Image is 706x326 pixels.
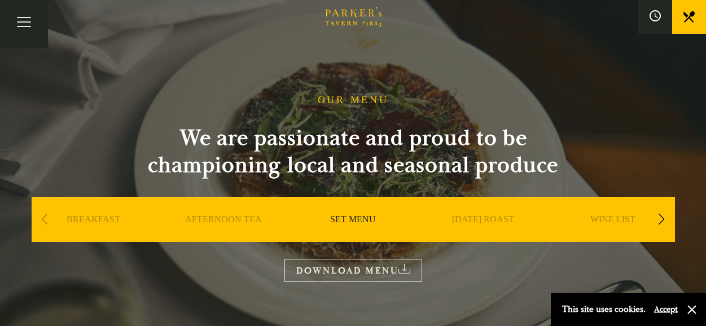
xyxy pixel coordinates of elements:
[654,304,678,315] button: Accept
[686,304,698,315] button: Close and accept
[562,301,646,318] p: This site uses cookies.
[291,197,415,276] div: 3 / 9
[330,214,376,259] a: SET MENU
[421,197,545,276] div: 4 / 9
[37,207,52,232] div: Previous slide
[452,214,514,259] a: [DATE] ROAST
[551,197,675,276] div: 5 / 9
[128,125,579,179] h2: We are passionate and proud to be championing local and seasonal produce
[161,197,286,276] div: 2 / 9
[318,94,389,107] h1: OUR MENU
[590,214,635,259] a: WINE LIST
[67,214,120,259] a: BREAKFAST
[654,207,669,232] div: Next slide
[32,197,156,276] div: 1 / 9
[284,259,422,282] a: DOWNLOAD MENU
[185,214,262,259] a: AFTERNOON TEA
